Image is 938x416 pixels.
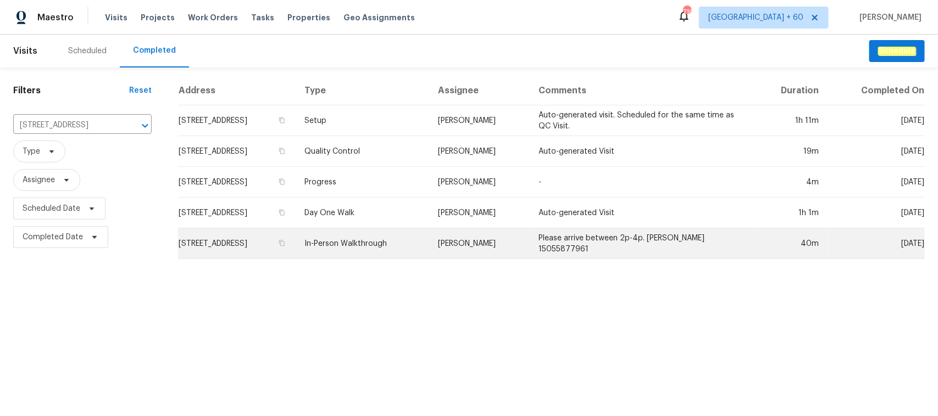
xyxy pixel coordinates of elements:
[754,136,828,167] td: 19m
[869,40,925,63] button: Schedule
[828,198,925,228] td: [DATE]
[296,228,429,259] td: In-Person Walkthrough
[683,7,691,18] div: 710
[178,136,296,167] td: [STREET_ADDRESS]
[429,228,530,259] td: [PERSON_NAME]
[530,167,754,198] td: -
[13,39,37,63] span: Visits
[133,45,176,56] div: Completed
[708,12,803,23] span: [GEOGRAPHIC_DATA] + 60
[23,146,40,157] span: Type
[296,136,429,167] td: Quality Control
[754,228,828,259] td: 40m
[178,105,296,136] td: [STREET_ADDRESS]
[277,146,287,156] button: Copy Address
[141,12,175,23] span: Projects
[828,76,925,105] th: Completed On
[855,12,922,23] span: [PERSON_NAME]
[296,76,429,105] th: Type
[429,167,530,198] td: [PERSON_NAME]
[828,105,925,136] td: [DATE]
[178,76,296,105] th: Address
[178,198,296,228] td: [STREET_ADDRESS]
[129,85,152,96] div: Reset
[296,198,429,228] td: Day One Walk
[178,167,296,198] td: [STREET_ADDRESS]
[296,105,429,136] td: Setup
[530,198,754,228] td: Auto-generated Visit
[277,238,287,248] button: Copy Address
[68,46,107,57] div: Scheduled
[251,14,274,21] span: Tasks
[754,105,828,136] td: 1h 11m
[530,105,754,136] td: Auto-generated visit. Scheduled for the same time as QC Visit.
[429,198,530,228] td: [PERSON_NAME]
[878,47,916,55] em: Schedule
[754,76,828,105] th: Duration
[530,136,754,167] td: Auto-generated Visit
[828,167,925,198] td: [DATE]
[429,105,530,136] td: [PERSON_NAME]
[23,175,55,185] span: Assignee
[277,207,287,217] button: Copy Address
[296,167,429,198] td: Progress
[23,203,80,214] span: Scheduled Date
[530,228,754,259] td: Please arrive between 2p-4p. [PERSON_NAME] 15055877961
[754,167,828,198] td: 4m
[13,117,121,134] input: Search for an address...
[13,85,129,96] h1: Filters
[343,12,415,23] span: Geo Assignments
[37,12,74,23] span: Maestro
[137,118,153,133] button: Open
[828,228,925,259] td: [DATE]
[178,228,296,259] td: [STREET_ADDRESS]
[277,115,287,125] button: Copy Address
[105,12,127,23] span: Visits
[23,232,83,243] span: Completed Date
[429,76,530,105] th: Assignee
[530,76,754,105] th: Comments
[188,12,238,23] span: Work Orders
[287,12,330,23] span: Properties
[429,136,530,167] td: [PERSON_NAME]
[754,198,828,228] td: 1h 1m
[277,177,287,187] button: Copy Address
[828,136,925,167] td: [DATE]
